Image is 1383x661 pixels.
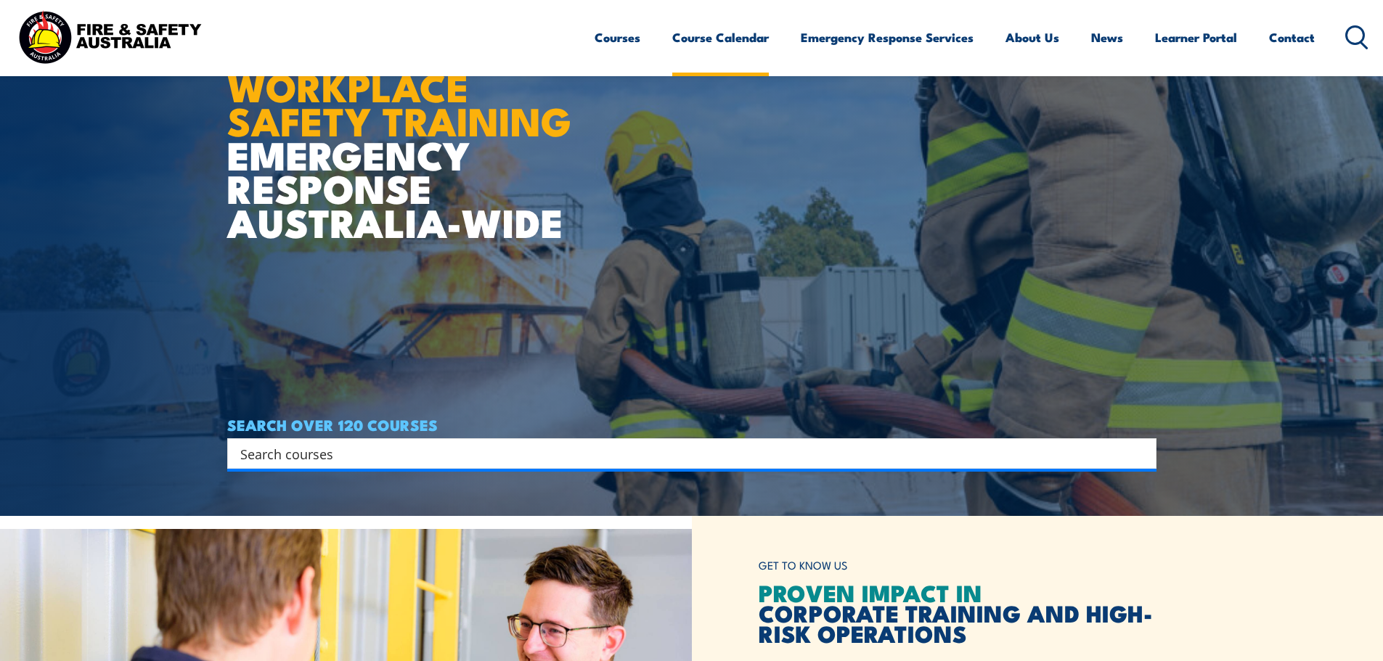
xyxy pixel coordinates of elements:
span: PROVEN IMPACT IN [759,574,982,610]
a: Course Calendar [672,18,769,57]
h4: SEARCH OVER 120 COURSES [227,416,1156,432]
a: News [1091,18,1123,57]
h1: EMERGENCY RESPONSE AUSTRALIA-WIDE [227,33,582,239]
a: Courses [595,18,640,57]
strong: WORKPLACE SAFETY TRAINING [227,55,571,149]
input: Search input [240,443,1125,464]
h2: CORPORATE TRAINING AND HIGH-RISK OPERATIONS [759,582,1156,643]
h6: GET TO KNOW US [759,552,1156,579]
a: About Us [1005,18,1059,57]
form: Search form [243,443,1127,464]
button: Search magnifier button [1131,443,1151,464]
a: Contact [1269,18,1315,57]
a: Emergency Response Services [801,18,974,57]
a: Learner Portal [1155,18,1237,57]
